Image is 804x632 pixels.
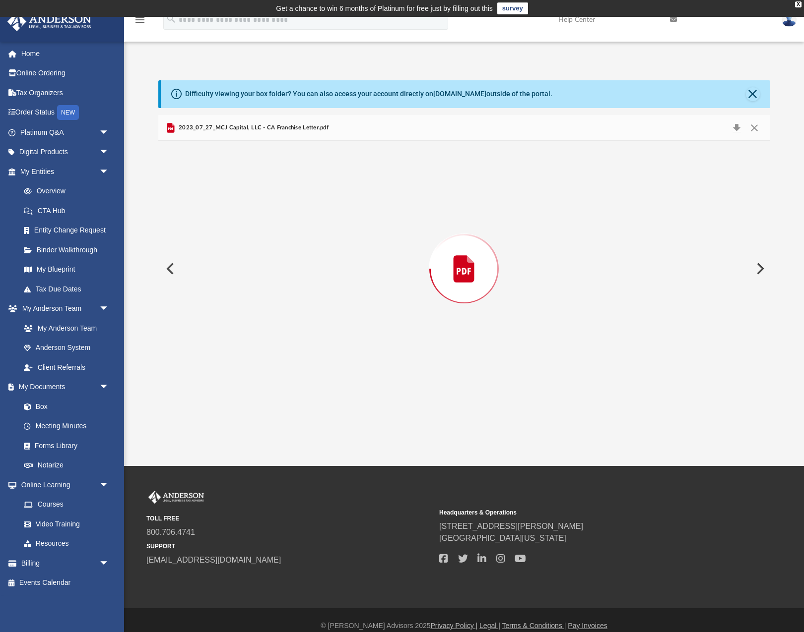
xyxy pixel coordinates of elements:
a: Meeting Minutes [14,416,119,436]
span: arrow_drop_down [99,122,119,143]
button: Next File [748,255,770,283]
img: Anderson Advisors Platinum Portal [146,491,206,504]
span: arrow_drop_down [99,142,119,163]
span: arrow_drop_down [99,162,119,182]
a: My Entitiesarrow_drop_down [7,162,124,181]
a: menu [134,19,146,26]
a: Digital Productsarrow_drop_down [7,142,124,162]
small: SUPPORT [146,542,432,551]
a: Anderson System [14,338,119,358]
button: Previous File [158,255,180,283]
a: My Blueprint [14,260,119,280]
img: User Pic [782,12,797,27]
a: Home [7,44,124,63]
a: survey [497,2,528,14]
button: Close [746,87,760,101]
a: Platinum Q&Aarrow_drop_down [7,122,124,142]
a: Entity Change Request [14,221,124,240]
a: Online Ordering [7,63,124,83]
a: My Anderson Teamarrow_drop_down [7,299,119,319]
a: Tax Organizers [7,83,124,103]
a: My Documentsarrow_drop_down [7,377,119,397]
a: Billingarrow_drop_down [7,553,124,573]
a: Courses [14,495,119,515]
span: 2023_07_27_MCJ Capital, LLC - CA Franchise Letter.pdf [177,123,329,132]
button: Close [745,121,763,135]
i: menu [134,14,146,26]
a: Privacy Policy | [431,622,478,630]
img: Anderson Advisors Platinum Portal [4,12,94,31]
a: Legal | [479,622,500,630]
a: Terms & Conditions | [502,622,566,630]
small: Headquarters & Operations [439,508,725,517]
div: NEW [57,105,79,120]
span: arrow_drop_down [99,377,119,398]
a: Events Calendar [7,573,124,593]
button: Download [728,121,746,135]
a: Order StatusNEW [7,103,124,123]
a: Overview [14,181,124,201]
a: [EMAIL_ADDRESS][DOMAIN_NAME] [146,556,281,564]
div: Difficulty viewing your box folder? You can also access your account directly on outside of the p... [185,89,552,99]
a: Client Referrals [14,357,119,377]
div: © [PERSON_NAME] Advisors 2025 [124,621,804,631]
a: [STREET_ADDRESS][PERSON_NAME] [439,522,583,530]
a: CTA Hub [14,201,124,221]
a: Box [14,397,114,416]
a: Video Training [14,514,114,534]
span: arrow_drop_down [99,553,119,574]
a: My Anderson Team [14,318,114,338]
i: search [166,13,177,24]
div: Get a chance to win 6 months of Platinum for free just by filling out this [276,2,493,14]
span: arrow_drop_down [99,475,119,495]
a: Resources [14,534,119,554]
a: Online Learningarrow_drop_down [7,475,119,495]
a: Forms Library [14,436,114,456]
div: close [795,1,802,7]
a: Notarize [14,456,119,475]
a: Binder Walkthrough [14,240,124,260]
a: [GEOGRAPHIC_DATA][US_STATE] [439,534,566,542]
a: 800.706.4741 [146,528,195,536]
span: arrow_drop_down [99,299,119,319]
a: [DOMAIN_NAME] [433,90,486,98]
div: Preview [158,115,770,397]
a: Tax Due Dates [14,279,124,299]
small: TOLL FREE [146,514,432,523]
a: Pay Invoices [568,622,607,630]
